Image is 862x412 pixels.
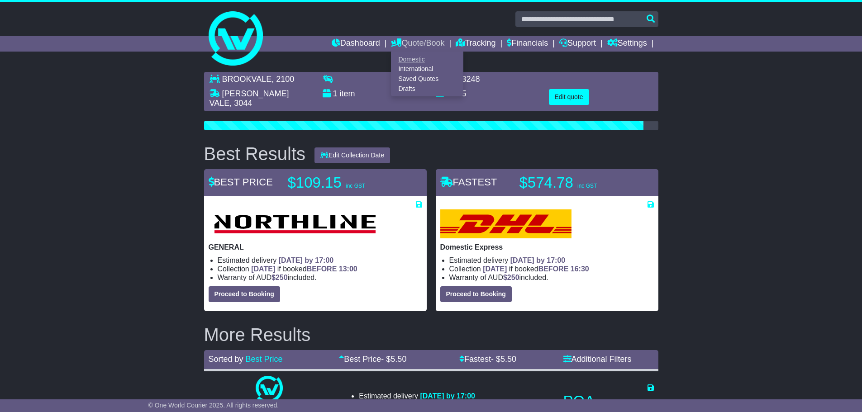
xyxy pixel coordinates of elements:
[251,265,357,273] span: if booked
[391,54,463,64] a: Domestic
[359,392,475,400] li: Estimated delivery
[209,176,273,188] span: BEST PRICE
[507,36,548,52] a: Financials
[229,99,252,108] span: , 3044
[563,392,654,410] p: POA
[222,75,272,84] span: BROOKVALE
[510,256,566,264] span: [DATE] by 17:00
[391,52,463,96] div: Quote/Book
[449,256,654,265] li: Estimated delivery
[456,36,495,52] a: Tracking
[210,89,289,108] span: [PERSON_NAME] VALE
[483,265,589,273] span: if booked
[340,89,355,98] span: item
[440,286,512,302] button: Proceed to Booking
[563,355,632,364] a: Additional Filters
[500,355,516,364] span: 5.50
[148,402,279,409] span: © One World Courier 2025. All rights reserved.
[391,64,463,74] a: International
[391,355,406,364] span: 5.50
[507,274,519,281] span: 250
[209,243,422,251] p: GENERAL
[391,84,463,94] a: Drafts
[307,265,337,273] span: BEFORE
[339,355,406,364] a: Best Price- $5.50
[246,355,283,364] a: Best Price
[209,286,280,302] button: Proceed to Booking
[209,355,243,364] span: Sorted by
[440,176,497,188] span: FASTEST
[251,265,275,273] span: [DATE]
[449,265,654,273] li: Collection
[491,355,516,364] span: - $
[314,147,390,163] button: Edit Collection Date
[440,209,571,238] img: DHL: Domestic Express
[483,265,507,273] span: [DATE]
[332,36,380,52] a: Dashboard
[519,174,633,192] p: $574.78
[256,376,283,403] img: One World Courier: Same Day Nationwide(quotes take 0.5-1 hour)
[577,183,597,189] span: inc GST
[440,243,654,251] p: Domestic Express
[200,144,310,164] div: Best Results
[333,89,338,98] span: 1
[271,274,288,281] span: $
[446,89,467,98] span: 11.35
[559,36,596,52] a: Support
[381,355,406,364] span: - $
[218,265,422,273] li: Collection
[538,265,569,273] span: BEFORE
[503,274,519,281] span: $
[391,74,463,84] a: Saved Quotes
[346,183,365,189] span: inc GST
[209,209,381,238] img: Northline Distribution: GENERAL
[218,273,422,282] li: Warranty of AUD included.
[459,355,516,364] a: Fastest- $5.50
[218,256,422,265] li: Estimated delivery
[276,274,288,281] span: 250
[339,265,357,273] span: 13:00
[279,256,334,264] span: [DATE] by 17:00
[449,273,654,282] li: Warranty of AUD included.
[288,174,401,192] p: $109.15
[549,89,589,105] button: Edit quote
[204,325,658,345] h2: More Results
[271,75,294,84] span: , 2100
[607,36,647,52] a: Settings
[391,36,444,52] a: Quote/Book
[571,265,589,273] span: 16:30
[420,392,475,400] span: [DATE] by 17:00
